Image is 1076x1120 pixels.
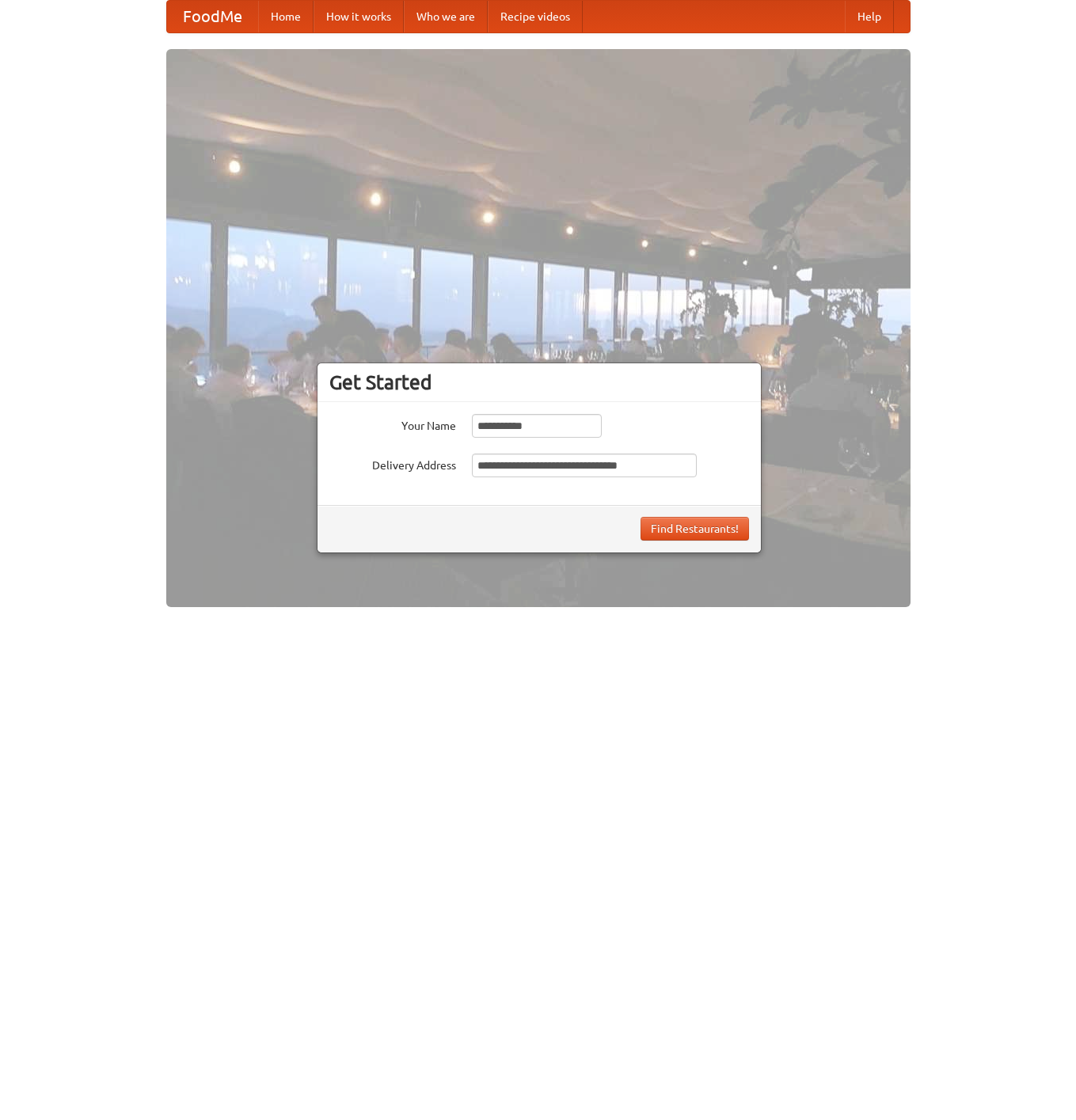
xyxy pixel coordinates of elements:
a: Home [258,1,314,32]
label: Delivery Address [329,454,456,473]
label: Your Name [329,414,456,434]
a: How it works [314,1,404,32]
h3: Get Started [329,370,749,394]
a: Help [845,1,894,32]
a: FoodMe [167,1,258,32]
a: Recipe videos [488,1,583,32]
button: Find Restaurants! [641,517,749,541]
a: Who we are [404,1,488,32]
